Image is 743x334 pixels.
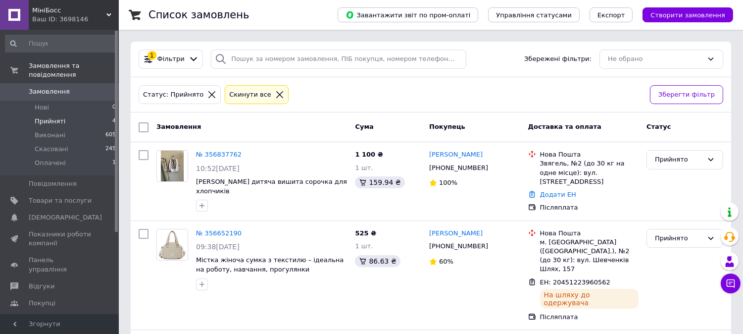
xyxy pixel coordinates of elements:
[141,90,205,100] div: Статус: Прийнято
[35,131,65,140] span: Виконані
[29,230,92,248] span: Показники роботи компанії
[112,103,116,112] span: 0
[29,299,55,308] span: Покупці
[32,6,106,15] span: МініБосс
[540,278,610,286] span: ЕН: 20451223960562
[650,11,725,19] span: Створити замовлення
[633,11,733,18] a: Створити замовлення
[211,50,466,69] input: Пошук за номером замовлення, ПІБ покупця, номером телефону, Email, номером накладної
[608,54,703,64] div: Не обрано
[156,150,188,182] a: Фото товару
[429,229,483,238] a: [PERSON_NAME]
[355,151,383,158] span: 1 100 ₴
[540,203,639,212] div: Післяплата
[528,123,601,130] span: Доставка та оплата
[112,117,116,126] span: 4
[35,103,49,112] span: Нові
[655,155,703,165] div: Прийнято
[643,7,733,22] button: Створити замовлення
[196,151,242,158] a: № 356837762
[161,151,184,181] img: Фото товару
[29,196,92,205] span: Товари та послуги
[646,123,671,130] span: Статус
[196,256,344,273] a: Містка жіноча сумка з текстилю – ідеальна на роботу, навчання, прогулянки
[658,90,715,100] span: Зберегти фільтр
[149,9,249,21] h1: Список замовлень
[540,238,639,274] div: м. [GEOGRAPHIC_DATA] ([GEOGRAPHIC_DATA].), №2 (до 30 кг): вул. Шевченків Шлях, 157
[29,87,70,96] span: Замовлення
[355,255,400,267] div: 86.63 ₴
[721,274,741,293] button: Чат з покупцем
[540,191,576,198] a: Додати ЕН
[355,123,373,130] span: Cума
[429,150,483,160] a: [PERSON_NAME]
[29,61,119,79] span: Замовлення та повідомлення
[156,229,188,261] a: Фото товару
[338,7,478,22] button: Завантажити звіт по пром-оплаті
[496,11,572,19] span: Управління статусами
[157,55,185,64] span: Фільтри
[29,282,54,291] span: Відгуки
[650,85,723,105] button: Зберегти фільтр
[346,10,470,19] span: Завантажити звіт по пром-оплаті
[355,242,373,250] span: 1 шт.
[196,165,240,172] span: 10:52[DATE]
[590,7,633,22] button: Експорт
[5,35,117,53] input: Пошук
[35,145,68,154] span: Скасовані
[540,150,639,159] div: Нова Пошта
[540,229,639,238] div: Нова Пошта
[156,123,201,130] span: Замовлення
[427,162,490,174] div: [PHONE_NUMBER]
[540,289,639,309] div: На шляху до одержувача
[29,213,102,222] span: [DEMOGRAPHIC_DATA]
[32,15,119,24] div: Ваш ID: 3698146
[157,229,188,260] img: Фото товару
[196,243,240,251] span: 09:38[DATE]
[112,159,116,167] span: 1
[196,229,242,237] a: № 356652190
[29,256,92,274] span: Панель управління
[35,159,66,167] span: Оплачені
[105,145,116,154] span: 245
[196,178,347,195] a: [PERSON_NAME] дитяча вишита сорочка для хлопчиків
[227,90,273,100] div: Cкинути все
[105,131,116,140] span: 605
[655,233,703,244] div: Прийнято
[524,55,592,64] span: Збережені фільтри:
[540,313,639,322] div: Післяплата
[540,159,639,186] div: Звягель, №2 (до 30 кг на одне місце): вул. [STREET_ADDRESS]
[597,11,625,19] span: Експорт
[35,117,65,126] span: Прийняті
[148,51,156,60] div: 1
[29,179,77,188] span: Повідомлення
[355,176,404,188] div: 159.94 ₴
[355,164,373,171] span: 1 шт.
[488,7,580,22] button: Управління статусами
[427,240,490,253] div: [PHONE_NUMBER]
[429,123,465,130] span: Покупець
[355,229,376,237] span: 525 ₴
[439,179,457,186] span: 100%
[439,258,453,265] span: 60%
